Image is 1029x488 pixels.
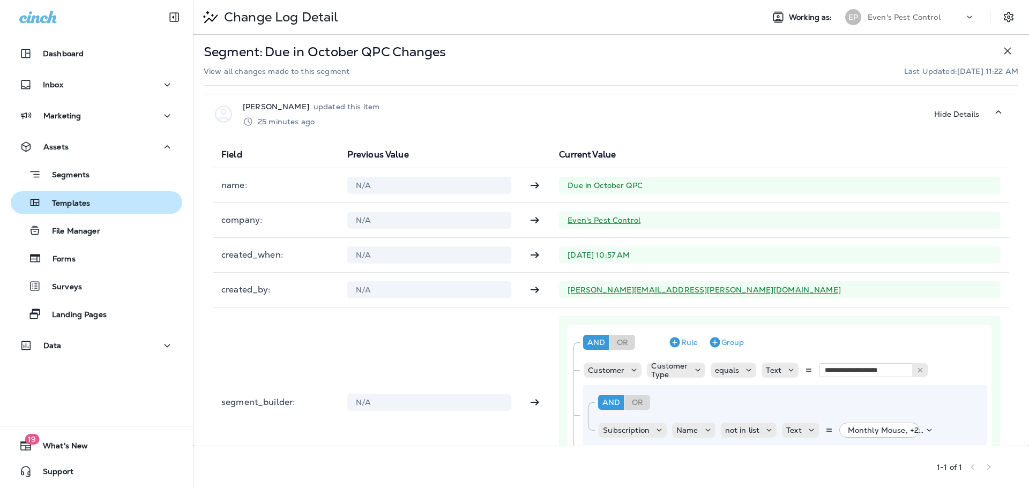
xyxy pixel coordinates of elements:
[204,46,263,58] p: Segment:
[314,102,379,111] p: updated this item
[11,303,182,325] button: Landing Pages
[258,117,315,126] p: 25 minutes ago
[221,151,330,159] p: Field
[221,250,330,260] p: created_when :
[25,434,39,445] span: 19
[41,227,100,237] p: File Manager
[11,105,182,126] button: Marketing
[221,180,330,191] p: name :
[356,251,503,259] p: N/A
[43,142,69,151] p: Assets
[11,435,182,456] button: 19What's New
[11,275,182,297] button: Surveys
[868,13,941,21] p: Even's Pest Control
[356,216,503,224] p: N/A
[11,335,182,356] button: Data
[715,366,740,374] p: equals
[11,163,182,186] button: Segments
[356,181,503,190] p: N/A
[41,199,90,209] p: Templates
[347,151,511,159] p: Previous Value
[265,46,390,58] p: Due in October QPC
[766,366,781,374] p: Text
[43,80,63,89] p: Inbox
[845,9,861,25] div: EP
[603,426,650,434] p: Subscription
[221,284,330,295] p: created_by :
[11,247,182,269] button: Forms
[159,6,189,28] button: Collapse Sidebar
[664,334,702,351] button: Rule
[43,111,81,120] p: Marketing
[609,335,635,350] div: Or
[43,341,62,350] p: Data
[41,170,90,181] p: Segments
[999,7,1018,27] button: Settings
[583,335,609,350] div: And
[41,310,107,320] p: Landing Pages
[221,215,330,226] p: company :
[392,46,446,58] p: Changes
[11,461,182,482] button: Support
[704,334,748,351] button: Group
[356,286,503,294] p: N/A
[11,219,182,242] button: File Manager
[258,116,315,127] div: Sep 19, 2025 10:57 AM
[598,395,624,410] div: And
[32,441,88,454] span: What's New
[11,74,182,95] button: Inbox
[588,366,624,374] p: Customer
[32,467,73,480] span: Support
[243,101,309,112] p: [PERSON_NAME]
[42,254,76,265] p: Forms
[221,397,330,408] p: segment_builder :
[904,67,1018,76] p: Last Updated: [DATE] 11:22 AM
[220,9,338,25] p: Change Log Detail
[848,426,924,434] p: Monthly Mouse, +2 more
[559,151,1001,159] p: Current Value
[11,43,182,64] button: Dashboard
[786,426,802,434] p: Text
[568,181,992,190] p: Due in October QPC
[568,251,992,259] p: [DATE] 10:57 AM
[651,362,688,379] p: Customer Type
[356,398,503,407] p: N/A
[624,395,650,410] div: Or
[41,282,82,292] p: Surveys
[789,13,834,22] span: Working as:
[725,426,760,434] p: not in list
[934,110,979,118] p: Hide Details
[11,191,182,214] button: Templates
[204,66,349,77] p: View all changes made to this segment
[568,216,992,224] p: Even's Pest Control
[43,49,84,58] p: Dashboard
[568,286,992,294] p: [PERSON_NAME][EMAIL_ADDRESS][PERSON_NAME][DOMAIN_NAME]
[11,136,182,157] button: Assets
[937,463,962,471] div: 1 - 1 of 1
[676,426,698,434] p: Name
